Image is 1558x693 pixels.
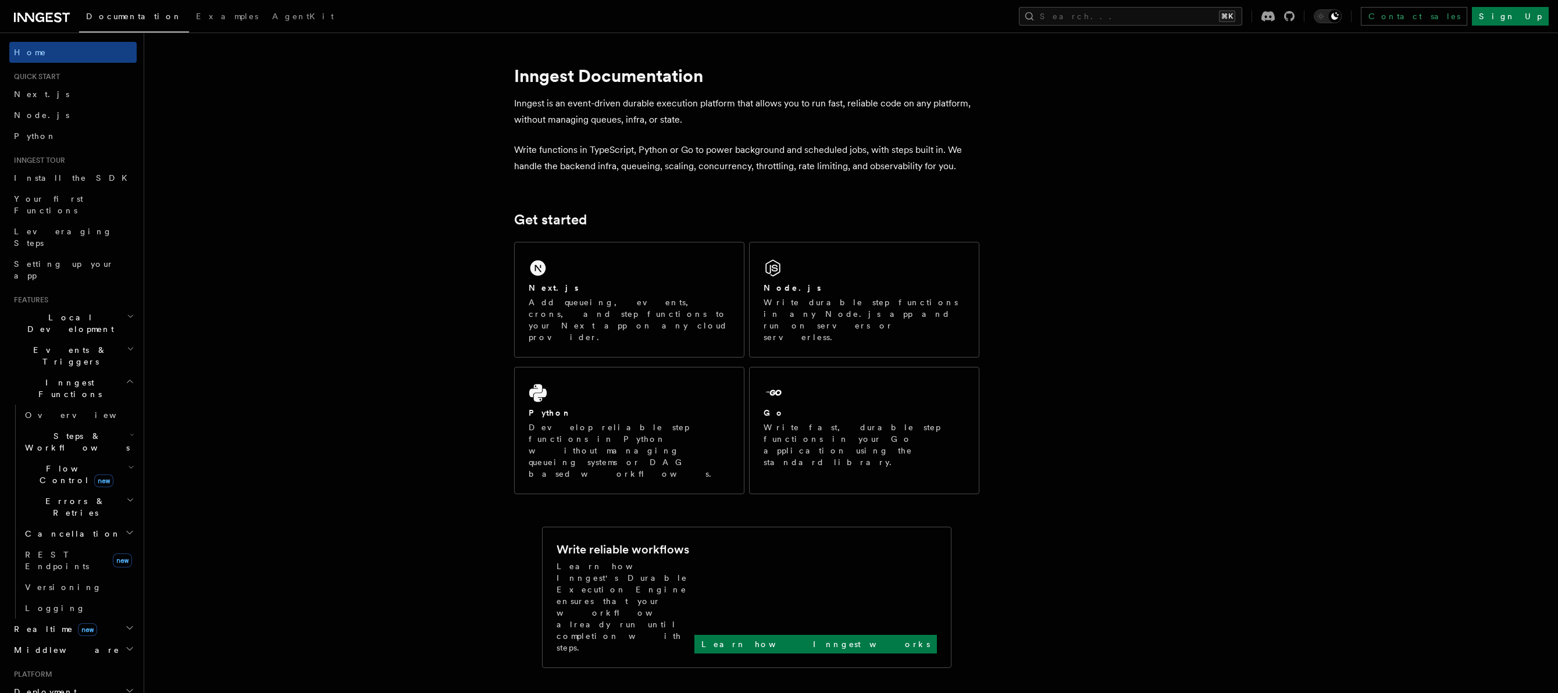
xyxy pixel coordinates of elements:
span: new [94,474,113,487]
a: Node.js [9,105,137,126]
span: Platform [9,670,52,679]
span: Realtime [9,623,97,635]
a: Install the SDK [9,167,137,188]
a: Next.js [9,84,137,105]
h2: Python [529,407,572,419]
span: Next.js [14,90,69,99]
span: Logging [25,603,85,613]
button: Realtimenew [9,619,137,640]
button: Cancellation [20,523,137,544]
a: Documentation [79,3,189,33]
span: Python [14,131,56,141]
p: Write fast, durable step functions in your Go application using the standard library. [764,421,965,468]
span: Documentation [86,12,182,21]
h1: Inngest Documentation [514,65,979,86]
span: Node.js [14,110,69,120]
span: new [113,553,132,567]
a: Sign Up [1472,7,1549,26]
span: Leveraging Steps [14,227,112,248]
span: Events & Triggers [9,344,127,367]
span: AgentKit [272,12,334,21]
h2: Node.js [764,282,821,294]
p: Develop reliable step functions in Python without managing queueing systems or DAG based workflows. [529,421,730,480]
p: Learn how Inngest's Durable Execution Engine ensures that your workflow already run until complet... [557,560,694,653]
button: Search...⌘K [1019,7,1242,26]
kbd: ⌘K [1219,10,1235,22]
span: Home [14,47,47,58]
span: Local Development [9,312,127,335]
span: Examples [196,12,258,21]
a: Get started [514,212,587,228]
span: Middleware [9,644,120,656]
span: Setting up your app [14,259,114,280]
span: new [78,623,97,636]
p: Inngest is an event-driven durable execution platform that allows you to run fast, reliable code ... [514,95,979,128]
span: Overview [25,410,145,420]
span: Steps & Workflows [20,430,130,453]
span: REST Endpoints [25,550,89,571]
a: Examples [189,3,265,31]
a: PythonDevelop reliable step functions in Python without managing queueing systems or DAG based wo... [514,367,744,494]
a: Logging [20,598,137,619]
a: Python [9,126,137,147]
button: Errors & Retries [20,491,137,523]
a: Overview [20,405,137,426]
span: Versioning [25,583,102,592]
button: Events & Triggers [9,340,137,372]
button: Flow Controlnew [20,458,137,491]
button: Steps & Workflows [20,426,137,458]
h2: Go [764,407,785,419]
a: Contact sales [1361,7,1467,26]
span: Cancellation [20,528,121,540]
a: AgentKit [265,3,341,31]
a: Home [9,42,137,63]
p: Add queueing, events, crons, and step functions to your Next app on any cloud provider. [529,297,730,343]
p: Write durable step functions in any Node.js app and run on servers or serverless. [764,297,965,343]
span: Inngest tour [9,156,65,165]
span: Inngest Functions [9,377,126,400]
a: Versioning [20,577,137,598]
a: Setting up your app [9,253,137,286]
h2: Write reliable workflows [557,541,689,558]
span: Install the SDK [14,173,134,183]
span: Features [9,295,48,305]
a: Learn how Inngest works [694,635,937,653]
p: Write functions in TypeScript, Python or Go to power background and scheduled jobs, with steps bu... [514,142,979,174]
span: Quick start [9,72,60,81]
a: Leveraging Steps [9,221,137,253]
button: Inngest Functions [9,372,137,405]
a: REST Endpointsnew [20,544,137,577]
button: Local Development [9,307,137,340]
span: Your first Functions [14,194,83,215]
button: Toggle dark mode [1314,9,1342,23]
p: Learn how Inngest works [701,638,930,650]
button: Middleware [9,640,137,660]
span: Errors & Retries [20,495,126,519]
a: Your first Functions [9,188,137,221]
a: GoWrite fast, durable step functions in your Go application using the standard library. [749,367,979,494]
span: Flow Control [20,463,128,486]
a: Next.jsAdd queueing, events, crons, and step functions to your Next app on any cloud provider. [514,242,744,358]
div: Inngest Functions [9,405,137,619]
a: Node.jsWrite durable step functions in any Node.js app and run on servers or serverless. [749,242,979,358]
h2: Next.js [529,282,579,294]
